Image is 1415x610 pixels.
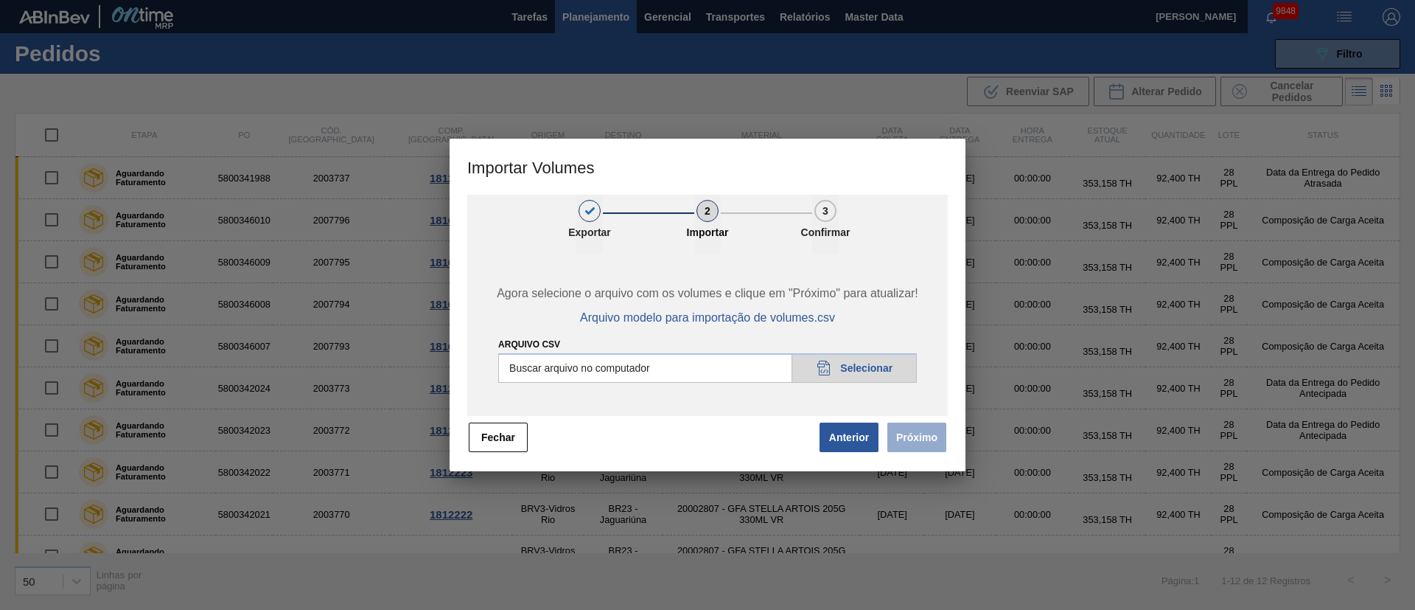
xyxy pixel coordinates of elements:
[812,195,839,254] button: 3Confirmar
[469,423,528,452] button: Fechar
[814,200,836,222] div: 3
[498,339,560,350] label: Arquivo csv
[579,200,601,222] div: 1
[694,195,721,254] button: 2Importar
[820,423,878,452] button: Anterior
[671,226,744,238] p: Importar
[696,200,719,222] div: 2
[789,226,862,238] p: Confirmar
[484,287,931,300] span: Agora selecione o arquivo com os volumes e clique em "Próximo" para atualizar!
[450,139,965,195] h3: Importar Volumes
[576,195,603,254] button: 1Exportar
[580,311,835,325] span: Arquivo modelo para importação de volumes.csv
[553,226,626,238] p: Exportar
